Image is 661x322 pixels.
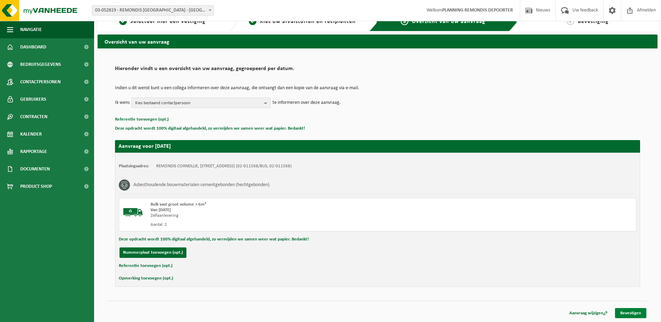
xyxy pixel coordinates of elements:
[119,235,309,244] button: Deze opdracht wordt 100% digitaal afgehandeld, zo vermijden we samen weer wat papier. Bedankt!
[151,202,206,207] span: Bulk vast groot volume > 6m³
[249,17,256,25] span: 2
[20,21,42,38] span: Navigatie
[115,66,640,75] h2: Hieronder vindt u een overzicht van uw aanvraag, gegroepeerd per datum.
[260,19,356,24] span: Kies uw afvalstoffen en recipiënten
[115,98,130,108] p: Ik wens
[442,8,513,13] strong: PLANNING REMONDIS DEPOORTER
[135,98,261,108] span: Kies bestaand contactpersoon
[20,178,52,195] span: Product Shop
[123,202,144,223] img: BL-SO-LV.png
[401,17,408,25] span: 3
[119,17,127,25] span: 1
[115,124,305,133] button: Deze opdracht wordt 100% digitaal afgehandeld, zo vermijden we samen weer wat papier. Bedankt!
[156,163,292,169] td: REMONDIS CORNEILLIE, [STREET_ADDRESS] (02-011568/BUS, 02-011568)
[119,261,172,270] button: Referentie toevoegen (opt.)
[20,160,50,178] span: Documenten
[20,125,42,143] span: Kalender
[578,19,609,24] span: Bevestiging
[101,17,224,26] a: 1Selecteer hier een vestiging
[115,115,169,124] button: Referentie toevoegen (opt.)
[130,19,206,24] span: Selecteer hier een vestiging
[98,34,658,48] h2: Overzicht van uw aanvraag
[20,56,61,73] span: Bedrijfsgegevens
[151,208,171,212] strong: Van [DATE]
[241,17,364,26] a: 2Kies uw afvalstoffen en recipiënten
[412,19,485,24] span: Overzicht van uw aanvraag
[20,73,61,91] span: Contactpersonen
[119,274,173,283] button: Opmerking toevoegen (opt.)
[133,179,269,191] h3: Asbesthoudende bouwmaterialen cementgebonden (hechtgebonden)
[20,38,46,56] span: Dashboard
[564,308,613,318] a: Aanvraag wijzigen
[567,17,574,25] span: 4
[92,6,214,15] span: 03-052819 - REMONDIS WEST-VLAANDEREN - OOSTENDE
[20,143,47,160] span: Rapportage
[120,247,186,258] button: Nummerplaat toevoegen (opt.)
[119,164,149,168] strong: Plaatsingsadres:
[118,144,171,149] strong: Aanvraag voor [DATE]
[20,108,47,125] span: Contracten
[20,91,46,108] span: Gebruikers
[151,222,406,228] div: Aantal: 2
[131,98,271,108] button: Kies bestaand contactpersoon
[151,213,406,219] div: Zelfaanlevering
[272,98,341,108] p: te informeren over deze aanvraag.
[615,308,646,318] a: Bevestigen
[115,86,640,91] p: Indien u dit wenst kunt u een collega informeren over deze aanvraag, die ontvangt dan een kopie v...
[92,5,214,16] span: 03-052819 - REMONDIS WEST-VLAANDEREN - OOSTENDE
